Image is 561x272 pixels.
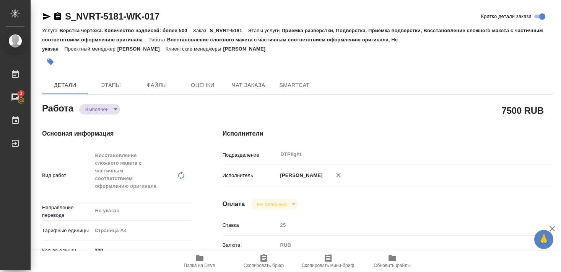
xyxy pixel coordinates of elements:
p: Заказ: [193,28,210,33]
span: Этапы [93,80,129,90]
p: Услуга [42,28,59,33]
button: Добавить тэг [42,53,59,70]
p: Тарифные единицы [42,227,92,234]
p: Приемка разверстки, Подверстка, Приемка подверстки, Восстановление сложного макета с частичным со... [42,28,543,43]
span: 3 [15,90,27,97]
button: Скопировать мини-бриф [296,251,360,272]
input: Пустое поле [278,220,525,231]
p: Направление перевода [42,204,92,219]
h4: Основная информация [42,129,192,138]
span: Кратко детали заказа [481,13,532,20]
h2: Работа [42,101,73,115]
button: Выполнен [83,106,111,113]
button: Скопировать ссылку для ЯМессенджера [42,12,51,21]
button: Скопировать ссылку [53,12,62,21]
p: [PERSON_NAME] [117,46,166,52]
div: Страница А4 [92,224,192,237]
a: 3 [2,88,29,107]
h2: 7500 RUB [502,104,544,117]
p: Вид работ [42,172,92,179]
p: [PERSON_NAME] [223,46,271,52]
p: Клиентские менеджеры [166,46,223,52]
div: Выполнен [79,104,120,115]
span: Детали [47,80,83,90]
div: RUB [278,239,525,252]
a: S_NVRT-5181-WK-017 [65,11,159,21]
p: Кол-во единиц [42,247,92,254]
p: Исполнитель [223,172,278,179]
span: Чат заказа [230,80,267,90]
span: Папка на Drive [184,263,215,268]
button: Папка на Drive [167,251,232,272]
input: ✎ Введи что-нибудь [92,245,192,256]
p: Верстка чертежа. Количество надписей: более 500 [59,28,193,33]
p: Восстановление сложного макета с частичным соответствием оформлению оригинала, Не указан [42,37,398,52]
button: 🙏 [534,230,553,249]
h4: Оплата [223,200,245,209]
p: Этапы услуги [248,28,282,33]
span: Скопировать мини-бриф [302,263,354,268]
div: Выполнен [251,199,298,210]
span: Скопировать бриф [244,263,284,268]
span: 🙏 [537,231,550,247]
button: Не оплачена [255,201,289,208]
span: Файлы [138,80,175,90]
p: Проектный менеджер [64,46,117,52]
span: Оценки [184,80,221,90]
button: Обновить файлы [360,251,424,272]
span: Обновить файлы [374,263,411,268]
p: Валюта [223,241,278,249]
p: Ставка [223,221,278,229]
button: Скопировать бриф [232,251,296,272]
button: Удалить исполнителя [330,167,347,184]
span: SmartCat [276,80,313,90]
p: Работа [148,37,167,43]
p: Подразделение [223,151,278,159]
p: [PERSON_NAME] [278,172,323,179]
p: S_NVRT-5181 [210,28,248,33]
h4: Исполнители [223,129,553,138]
